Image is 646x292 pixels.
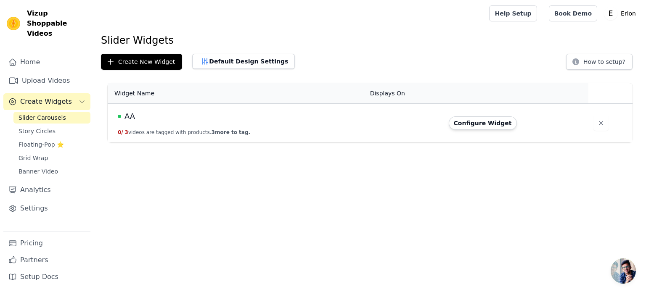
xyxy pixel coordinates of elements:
a: Setup Docs [3,268,90,285]
th: Displays On [365,83,444,104]
th: Widget Name [108,83,365,104]
span: 0 / [118,129,123,135]
button: Create New Widget [101,54,182,70]
span: Vizup Shoppable Videos [27,8,87,39]
a: Book Demo [549,5,597,21]
a: Slider Carousels [13,112,90,124]
span: Live Published [118,115,121,118]
span: 3 more to tag. [212,129,250,135]
a: Pricing [3,235,90,252]
button: Configure Widget [449,116,517,130]
a: Partners [3,252,90,268]
span: Slider Carousels [19,113,66,122]
button: E Erlon [604,6,639,21]
button: Delete widget [593,116,609,131]
a: How to setup? [566,60,633,68]
a: Upload Videos [3,72,90,89]
a: Settings [3,200,90,217]
span: Create Widgets [20,97,72,107]
h1: Slider Widgets [101,34,639,47]
span: AA [124,110,135,122]
a: Grid Wrap [13,152,90,164]
button: How to setup? [566,54,633,70]
span: Banner Video [19,167,58,176]
span: 3 [125,129,128,135]
button: Create Widgets [3,93,90,110]
span: Story Circles [19,127,56,135]
span: Grid Wrap [19,154,48,162]
button: Default Design Settings [192,54,295,69]
img: Vizup [7,17,20,30]
a: Analytics [3,182,90,198]
a: Banner Video [13,166,90,177]
a: Home [3,54,90,71]
a: Story Circles [13,125,90,137]
a: Help Setup [489,5,537,21]
a: Floating-Pop ⭐ [13,139,90,150]
button: 0/ 3videos are tagged with products.3more to tag. [118,129,250,136]
text: E [609,9,613,18]
div: Ανοιχτή συνομιλία [611,258,636,284]
span: Floating-Pop ⭐ [19,140,64,149]
p: Erlon [617,6,639,21]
